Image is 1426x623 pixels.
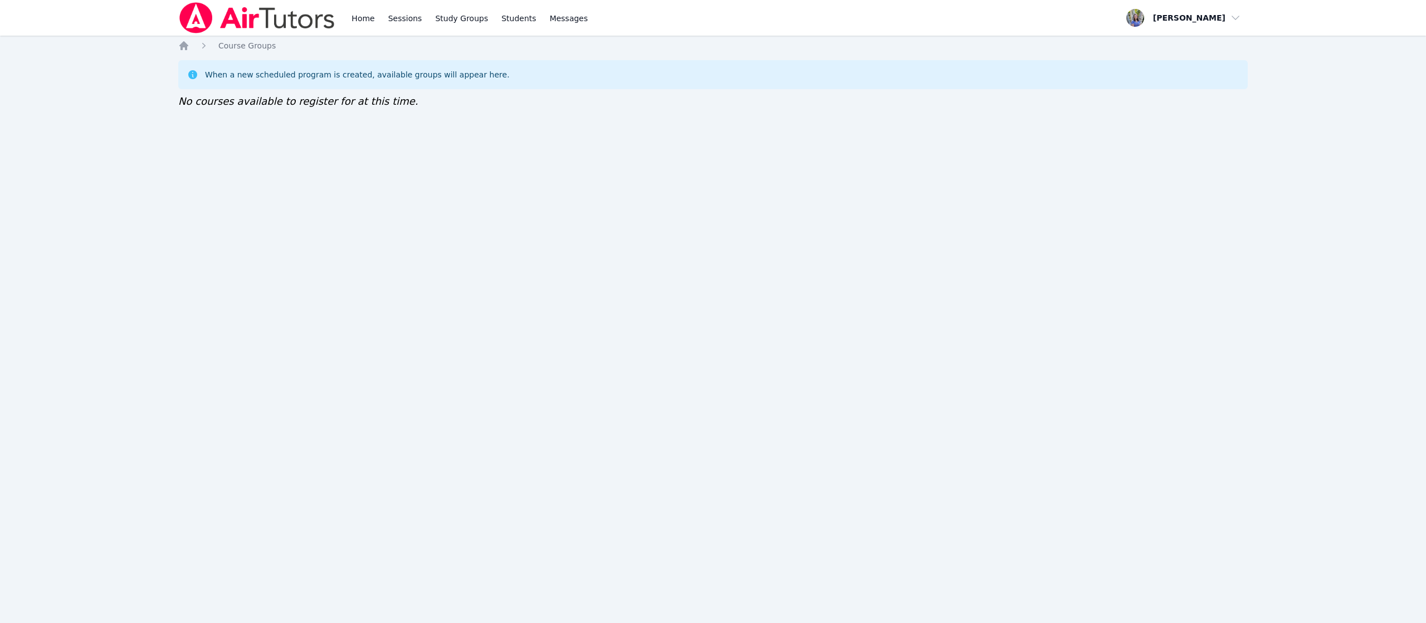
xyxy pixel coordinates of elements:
[178,95,418,107] span: No courses available to register for at this time.
[178,2,336,33] img: Air Tutors
[218,41,276,50] span: Course Groups
[178,40,1248,51] nav: Breadcrumb
[550,13,588,24] span: Messages
[205,69,510,80] div: When a new scheduled program is created, available groups will appear here.
[218,40,276,51] a: Course Groups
